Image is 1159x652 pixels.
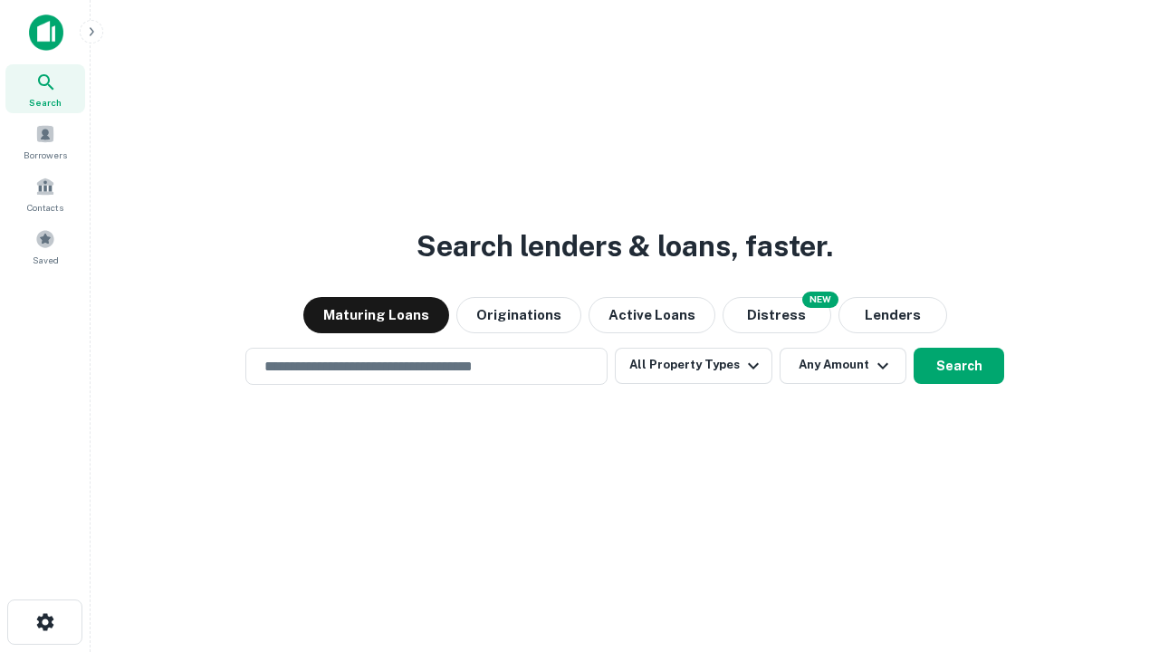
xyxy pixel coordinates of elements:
button: All Property Types [615,348,772,384]
iframe: Chat Widget [1068,449,1159,536]
button: Any Amount [780,348,906,384]
button: Lenders [838,297,947,333]
button: Originations [456,297,581,333]
img: capitalize-icon.png [29,14,63,51]
span: Search [29,95,62,110]
a: Borrowers [5,117,85,166]
a: Saved [5,222,85,271]
span: Saved [33,253,59,267]
button: Search [914,348,1004,384]
button: Active Loans [589,297,715,333]
h3: Search lenders & loans, faster. [417,225,833,268]
a: Contacts [5,169,85,218]
div: NEW [802,292,838,308]
button: Search distressed loans with lien and other non-mortgage details. [723,297,831,333]
span: Contacts [27,200,63,215]
button: Maturing Loans [303,297,449,333]
a: Search [5,64,85,113]
span: Borrowers [24,148,67,162]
